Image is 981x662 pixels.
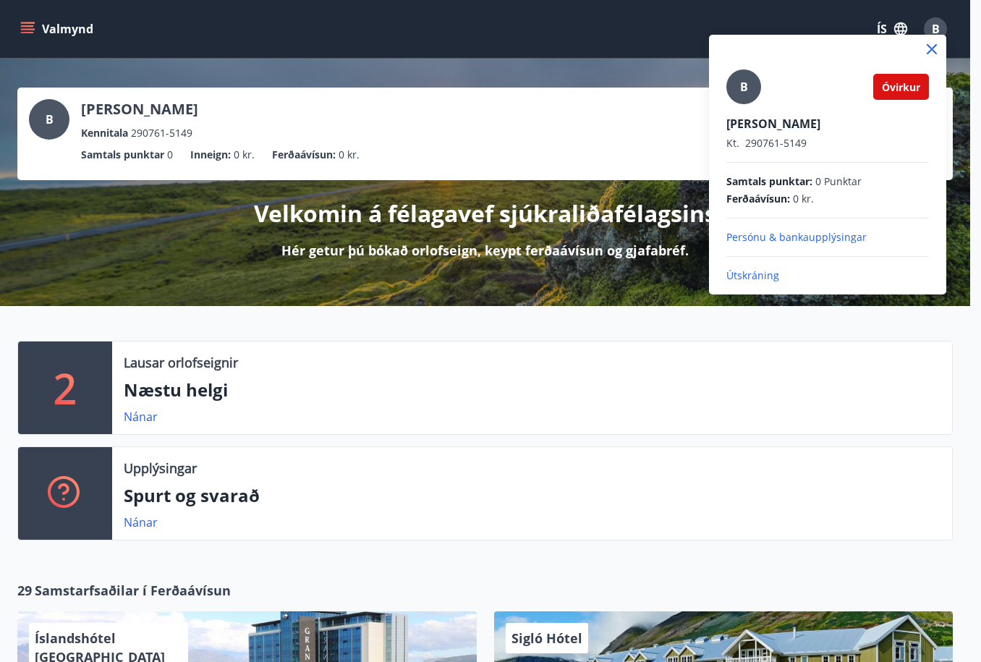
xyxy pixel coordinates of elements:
p: 290761-5149 [726,136,929,150]
span: 0 Punktar [815,174,862,189]
p: [PERSON_NAME] [726,116,929,132]
span: B [740,79,748,95]
p: Útskráning [726,268,929,283]
p: Persónu & bankaupplýsingar [726,230,929,245]
span: Samtals punktar : [726,174,812,189]
span: 0 kr. [793,192,814,206]
span: Ferðaávísun : [726,192,790,206]
span: Óvirkur [882,80,920,94]
span: Kt. [726,136,739,150]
